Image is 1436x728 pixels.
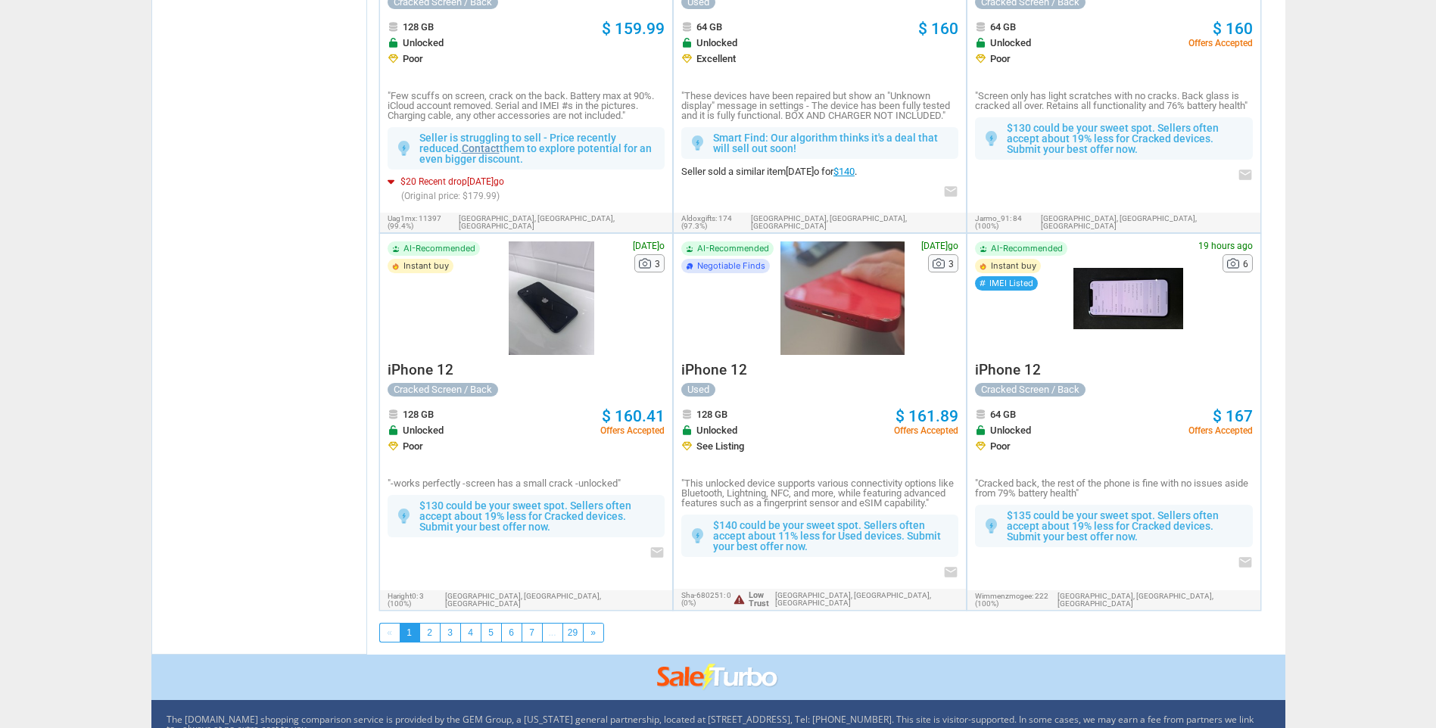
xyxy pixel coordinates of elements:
[462,142,500,154] a: Contact
[403,22,434,32] span: 128 GB
[681,383,715,397] div: Used
[990,38,1031,48] span: Unlocked
[918,20,958,38] span: $ 160
[975,478,1252,498] p: "Cracked back, the rest of the phone is fine with no issues aside from 79% battery health"
[602,20,665,38] span: $ 159.99
[975,214,1022,230] span: 84 (100%)
[403,441,423,451] span: Poor
[649,545,665,560] i: email
[975,214,1011,222] span: jarmo_91:
[696,441,744,451] span: See Listing
[401,191,500,201] span: (Original price: $179.99)
[713,520,951,552] p: $140 could be your sweet spot. Sellers often accept about 11% less for Used devices. Submit your ...
[441,624,460,642] a: 3
[403,38,444,48] span: Unlocked
[943,184,958,199] i: email
[657,664,779,691] img: saleturbo.com
[403,425,444,435] span: Unlocked
[543,624,562,642] a: ...
[713,132,951,154] p: Smart Find: Our algorithm thinks it's a deal that will sell out soon!
[502,624,522,642] a: 6
[400,177,504,186] span: $20 Recent drop[DATE]go
[921,241,958,250] span: [DATE]go
[403,244,475,253] span: AI-Recommended
[975,592,1048,608] span: 222 (100%)
[403,54,423,64] span: Poor
[975,592,1033,600] span: wimmenzmcgee:
[990,409,1016,419] span: 64 GB
[445,593,665,608] span: [GEOGRAPHIC_DATA], [GEOGRAPHIC_DATA],[GEOGRAPHIC_DATA]
[697,244,769,253] span: AI-Recommended
[403,409,434,419] span: 128 GB
[697,262,765,270] span: Negotiable Finds
[388,592,424,608] span: 3 (100%)
[1198,241,1253,250] span: 19 hours ago
[696,425,737,435] span: Unlocked
[419,132,657,164] p: Seller is struggling to sell - Price recently reduced. them to explore potential for an even bigg...
[949,260,954,269] span: 3
[696,54,736,64] span: Excellent
[583,623,604,642] li: Next page
[943,565,958,580] i: email
[459,215,664,230] span: [GEOGRAPHIC_DATA], [GEOGRAPHIC_DATA],[GEOGRAPHIC_DATA]
[681,366,747,377] a: iPhone 12
[681,591,725,599] span: sha-680251:
[681,91,958,120] p: "These devices have been repaired but show an "Unknown display" message in settings - The device ...
[990,22,1016,32] span: 64 GB
[751,215,958,230] span: [GEOGRAPHIC_DATA], [GEOGRAPHIC_DATA],[GEOGRAPHIC_DATA]
[403,262,449,270] span: Instant buy
[1238,167,1253,182] i: email
[975,361,1041,378] span: iPhone 12
[388,91,665,120] p: "Few scuffs on screen, crack on the back. Battery max at 90%. iCloud account removed. Serial and ...
[388,214,417,222] span: uag1mx:
[633,241,665,250] span: [DATE]o
[420,624,440,642] a: 2
[990,54,1011,64] span: Poor
[681,214,717,222] span: aldoxgifts:
[602,407,665,425] span: $ 160.41
[1007,123,1244,154] p: $130 could be your sweet spot. Sellers often accept about 19% less for Cracked devices. Submit yo...
[775,592,958,607] span: [GEOGRAPHIC_DATA], [GEOGRAPHIC_DATA],[GEOGRAPHIC_DATA]
[1058,593,1252,608] span: [GEOGRAPHIC_DATA], [GEOGRAPHIC_DATA],[GEOGRAPHIC_DATA]
[681,214,732,230] span: 174 (97.3%)
[991,262,1036,270] span: Instant buy
[584,624,603,642] a: »
[1041,215,1253,230] span: [GEOGRAPHIC_DATA], [GEOGRAPHIC_DATA],[GEOGRAPHIC_DATA]
[975,366,1041,377] a: iPhone 12
[388,366,453,377] a: iPhone 12
[388,383,498,397] div: Cracked Screen / Back
[1007,510,1244,542] p: $135 could be your sweet spot. Sellers often accept about 19% less for Cracked devices. Submit yo...
[602,409,665,425] a: $ 160.41
[1213,20,1253,38] span: $ 160
[388,361,453,378] span: iPhone 12
[1188,39,1253,48] span: Offers Accepted
[918,21,958,37] a: $ 160
[975,383,1086,397] div: Cracked Screen / Back
[388,478,665,488] p: "-works perfectly -screen has a small crack -unlocked"
[1243,260,1248,269] span: 6
[1238,555,1253,570] i: email
[481,624,501,642] a: 5
[896,409,958,425] a: $ 161.89
[681,591,731,607] span: 0 (0%)
[990,441,1011,451] span: Poor
[655,260,660,269] span: 3
[991,244,1063,253] span: AI-Recommended
[1213,409,1253,425] a: $ 167
[380,624,400,642] a: «
[388,214,441,230] span: 11397 (99.4%)
[894,426,958,435] span: Offers Accepted
[696,409,727,419] span: 128 GB
[1188,426,1253,435] span: Offers Accepted
[989,279,1033,288] span: IMEI Listed
[602,21,665,37] a: $ 159.99
[990,425,1031,435] span: Unlocked
[522,624,542,642] a: 7
[1213,407,1253,425] span: $ 167
[419,500,657,532] p: $130 could be your sweet spot. Sellers often accept about 19% less for Cracked devices. Submit yo...
[461,624,481,642] a: 4
[749,591,775,608] span: Low Trust
[696,38,737,48] span: Unlocked
[600,426,665,435] span: Offers Accepted
[896,407,958,425] span: $ 161.89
